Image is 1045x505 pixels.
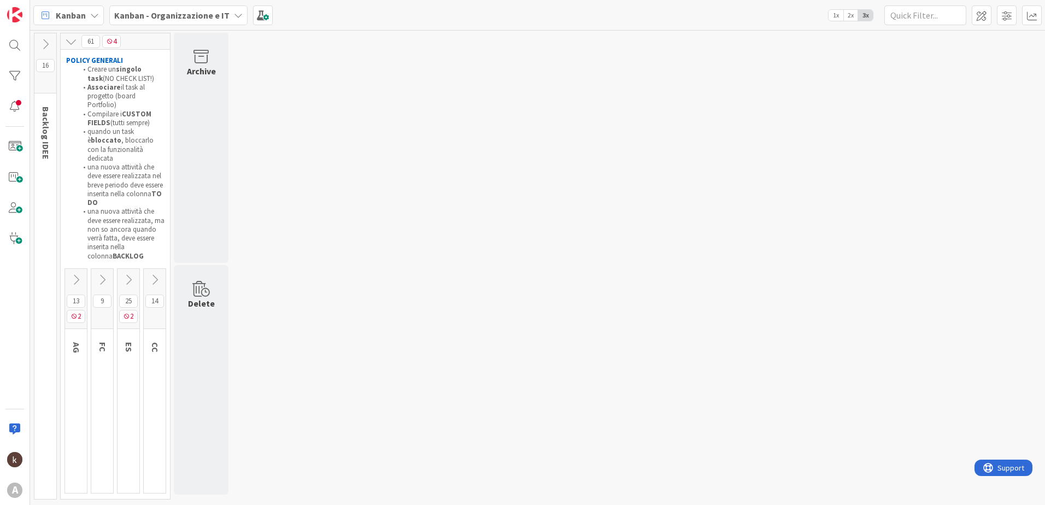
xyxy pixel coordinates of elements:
[7,483,22,498] div: A
[124,342,134,352] span: ES
[91,136,121,145] strong: bloccato
[884,5,966,25] input: Quick Filter...
[93,295,111,308] span: 9
[114,10,230,21] b: Kanban - Organizzazione e IT
[829,10,843,21] span: 1x
[145,295,164,308] span: 14
[843,10,858,21] span: 2x
[40,107,51,160] span: Backlog IDEE
[77,83,165,110] li: il task al progetto (board Portfolio)
[119,295,138,308] span: 25
[77,65,165,83] li: Creare un (NO CHECK LIST!)
[77,163,165,207] li: una nuova attività che deve essere realizzata nel breve periodo deve essere inserita nella colonna
[87,83,121,92] strong: Associare
[7,7,22,22] img: Visit kanbanzone.com
[119,310,138,323] span: 2
[23,2,50,15] span: Support
[187,64,216,78] div: Archive
[7,452,22,467] img: kh
[858,10,873,21] span: 3x
[77,207,165,261] li: una nuova attività che deve essere realizzata, ma non so ancora quando verrà fatta, deve essere i...
[66,56,123,65] strong: POLICY GENERALI
[150,342,161,353] span: CC
[102,35,121,48] span: 4
[67,310,85,323] span: 2
[113,251,144,261] strong: BACKLOG
[77,127,165,163] li: quando un task è , bloccarlo con la funzionalità dedicata
[97,342,108,352] span: FC
[188,297,215,310] div: Delete
[36,59,55,72] span: 16
[81,35,100,48] span: 61
[67,295,85,308] span: 13
[71,342,82,353] span: AG
[56,9,86,22] span: Kanban
[87,109,153,127] strong: CUSTOM FIELDS
[77,110,165,128] li: Compilare i (tutti sempre)
[87,189,163,207] strong: TO DO
[87,64,143,83] strong: singolo task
